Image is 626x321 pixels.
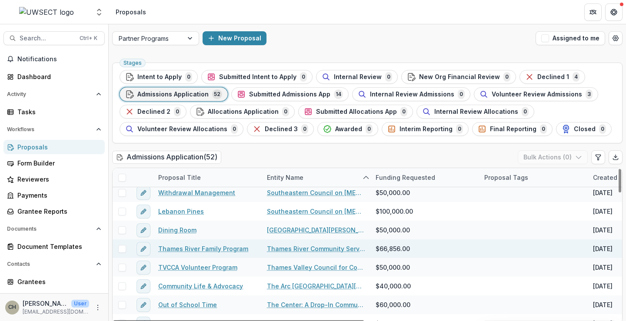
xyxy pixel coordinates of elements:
[137,186,150,200] button: edit
[376,300,410,309] span: $60,000.00
[479,168,588,187] div: Proposal Tags
[479,173,533,182] div: Proposal Tags
[137,126,227,133] span: Volunteer Review Allocations
[370,168,479,187] div: Funding Requested
[231,124,238,134] span: 0
[120,87,228,101] button: Admissions Application52
[370,91,454,98] span: Internal Review Admissions
[137,261,150,275] button: edit
[120,70,198,84] button: Intent to Apply0
[472,122,553,136] button: Final Reporting0
[23,299,68,308] p: [PERSON_NAME]
[203,31,266,45] button: New Proposal
[20,35,74,42] span: Search...
[458,89,465,99] span: 0
[419,73,500,81] span: New Org Financial Review
[519,70,585,84] button: Declined 14
[158,300,217,309] a: Out of School Time
[262,173,309,182] div: Entity Name
[537,73,569,81] span: Declined 1
[298,105,413,119] button: Submitted Allocations App0
[120,105,186,119] button: Declined 20
[185,72,192,82] span: 0
[78,33,99,43] div: Ctrl + K
[3,156,105,170] a: Form Builder
[137,108,170,116] span: Declined 2
[158,207,204,216] a: Lebanon Pines
[247,122,314,136] button: Declined 30
[593,263,613,272] div: [DATE]
[518,150,588,164] button: Bulk Actions (0)
[401,70,516,84] button: New Org Financial Review0
[231,87,349,101] button: Submitted Admissions App14
[17,277,98,286] div: Grantees
[19,7,74,17] img: UWSECT logo
[17,56,101,63] span: Notifications
[93,302,103,313] button: More
[137,91,209,98] span: Admissions Application
[591,150,605,164] button: Edit table settings
[137,298,150,312] button: edit
[609,150,623,164] button: Export table data
[17,142,98,152] div: Proposals
[573,72,579,82] span: 4
[262,168,370,187] div: Entity Name
[385,72,392,82] span: 0
[492,91,582,98] span: Volunteer Review Admissions
[158,225,196,235] a: Dining Room
[316,70,398,84] button: Internal Review0
[593,207,613,216] div: [DATE]
[17,107,98,116] div: Tasks
[158,244,248,253] a: Thames River Family Program
[267,188,365,197] a: Southeastern Council on [MEDICAL_DATA] and [MEDICAL_DATA], Inc.
[474,87,598,101] button: Volunteer Review Admissions3
[400,107,407,116] span: 0
[201,70,313,84] button: Submitted Intent to Apply0
[137,223,150,237] button: edit
[123,60,142,66] span: Stages
[3,87,105,101] button: Open Activity
[363,174,370,181] svg: sorted ascending
[137,242,150,256] button: edit
[3,222,105,236] button: Open Documents
[112,6,150,18] nav: breadcrumb
[3,239,105,254] a: Document Templates
[265,126,298,133] span: Declined 3
[376,281,411,291] span: $40,000.00
[267,263,365,272] a: Thames Valley Council for Community Action
[17,242,98,251] div: Document Templates
[17,72,98,81] div: Dashboard
[301,124,308,134] span: 0
[334,73,382,81] span: Internal Review
[7,261,93,267] span: Contacts
[490,126,536,133] span: Final Reporting
[219,73,296,81] span: Submitted Intent to Apply
[593,281,613,291] div: [DATE]
[267,281,365,291] a: The Arc [GEOGRAPHIC_DATA][US_STATE]
[3,204,105,218] a: Grantee Reports
[17,159,98,168] div: Form Builder
[3,257,105,271] button: Open Contacts
[3,188,105,202] a: Payments
[158,281,243,291] a: Community Life & Advocacy
[17,175,98,184] div: Reviewers
[93,3,105,21] button: Open entity switcher
[112,151,221,163] h2: Admissions Application ( 52 )
[370,173,440,182] div: Funding Requested
[599,124,606,134] span: 0
[416,105,534,119] button: Internal Review Allocations0
[137,279,150,293] button: edit
[17,207,98,216] div: Grantee Reports
[137,205,150,218] button: edit
[574,126,596,133] span: Closed
[267,244,365,253] a: Thames River Community Service, Inc.
[400,126,453,133] span: Interim Reporting
[522,107,529,116] span: 0
[153,168,262,187] div: Proposal Title
[376,207,413,216] span: $100,000.00
[376,188,410,197] span: $50,000.00
[174,107,181,116] span: 0
[8,304,16,310] div: Carli Herz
